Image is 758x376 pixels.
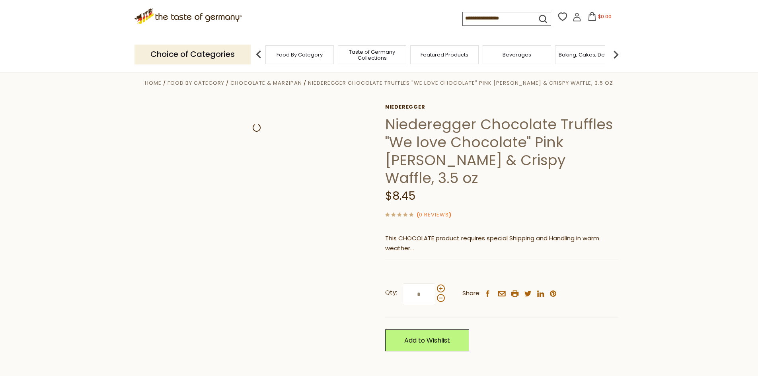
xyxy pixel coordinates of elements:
[134,45,251,64] p: Choice of Categories
[308,79,613,87] a: Niederegger Chocolate Truffles "We love Chocolate" Pink [PERSON_NAME] & Crispy Waffle, 3.5 oz
[340,49,404,61] a: Taste of Germany Collections
[503,52,531,58] a: Beverages
[421,52,468,58] a: Featured Products
[417,211,451,218] span: ( )
[598,13,612,20] span: $0.00
[385,329,469,351] a: Add to Wishlist
[145,79,162,87] a: Home
[462,288,481,298] span: Share:
[385,288,397,298] strong: Qty:
[583,12,617,24] button: $0.00
[168,79,224,87] a: Food By Category
[608,47,624,62] img: next arrow
[385,188,415,204] span: $8.45
[230,79,302,87] a: Chocolate & Marzipan
[403,283,435,305] input: Qty:
[277,52,323,58] a: Food By Category
[559,52,620,58] a: Baking, Cakes, Desserts
[251,47,267,62] img: previous arrow
[419,211,449,219] a: 0 Reviews
[385,115,618,187] h1: Niederegger Chocolate Truffles "We love Chocolate" Pink [PERSON_NAME] & Crispy Waffle, 3.5 oz
[385,234,618,253] p: This CHOCOLATE product requires special Shipping and Handling in warm weather
[385,104,618,110] a: Niederegger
